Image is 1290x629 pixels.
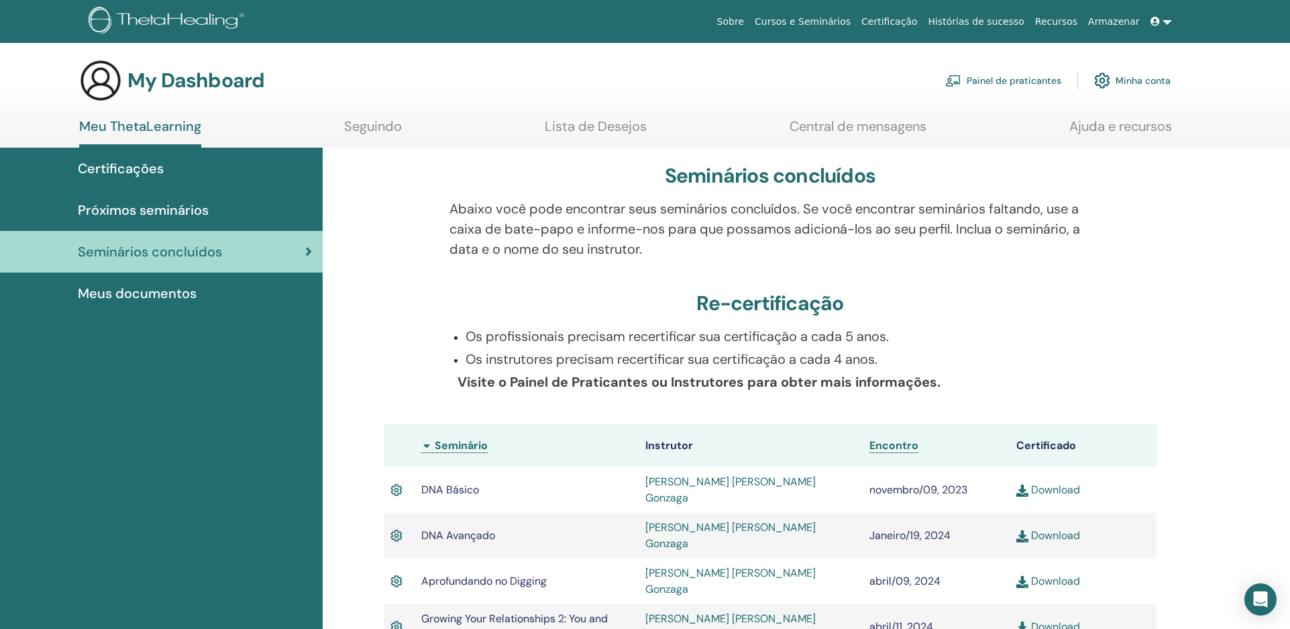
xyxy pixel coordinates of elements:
img: logo.png [89,7,249,37]
p: Abaixo você pode encontrar seus seminários concluídos. Se você encontrar seminários faltando, use... [449,199,1090,259]
a: Download [1016,574,1080,588]
td: novembro/09, 2023 [863,467,1010,513]
a: Lista de Desejos [545,118,647,144]
h3: Seminários concluídos [665,164,875,188]
a: [PERSON_NAME] [PERSON_NAME] Gonzaga [645,475,816,505]
h3: My Dashboard [127,68,264,93]
td: Janeiro/19, 2024 [863,513,1010,559]
a: Recursos [1030,9,1083,34]
h3: Re-certificação [696,291,843,316]
a: Download [1016,483,1080,497]
a: [PERSON_NAME] [PERSON_NAME] Gonzaga [645,520,816,550]
p: Os profissionais precisam recertificar sua certificação a cada 5 anos. [466,326,1090,346]
a: [PERSON_NAME] [PERSON_NAME] Gonzaga [645,566,816,596]
span: Certificações [78,158,164,179]
a: Download [1016,528,1080,542]
a: Armazenar [1083,9,1144,34]
span: Próximos seminários [78,200,209,220]
a: Encontro [869,438,918,453]
span: DNA Avançado [421,528,495,542]
a: Central de mensagens [790,118,926,144]
img: download.svg [1016,530,1028,542]
th: Instrutor [639,424,863,467]
a: Histórias de sucesso [923,9,1030,34]
img: download.svg [1016,576,1028,588]
span: Encontro [869,438,918,452]
div: Open Intercom Messenger [1244,583,1277,616]
img: download.svg [1016,485,1028,497]
span: Meus documentos [78,283,197,303]
img: cog.svg [1094,69,1110,92]
img: Active Certificate [390,527,402,544]
a: Minha conta [1094,66,1171,95]
th: Certificado [1010,424,1157,467]
a: Ajuda e recursos [1069,118,1172,144]
span: Seminários concluídos [78,242,222,262]
img: Active Certificate [390,481,402,499]
a: Sobre [712,9,749,34]
p: Os instrutores precisam recertificar sua certificação a cada 4 anos. [466,349,1090,369]
img: chalkboard-teacher.svg [945,75,961,87]
img: generic-user-icon.jpg [79,59,122,102]
b: Visite o Painel de Praticantes ou Instrutores para obter mais informações. [458,373,940,391]
a: Cursos e Seminários [749,9,856,34]
a: Painel de praticantes [945,66,1061,95]
span: Aprofundando no Digging [421,574,547,588]
a: Seguindo [344,118,402,144]
a: Meu ThetaLearning [79,118,201,148]
img: Active Certificate [390,573,402,590]
a: Certificação [856,9,922,34]
td: abril/09, 2024 [863,559,1010,604]
span: DNA Básico [421,483,479,497]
